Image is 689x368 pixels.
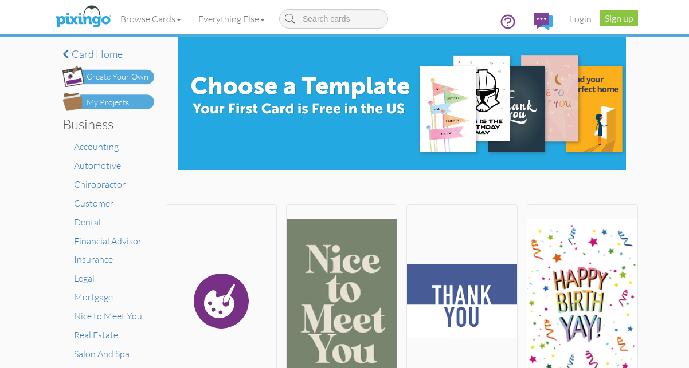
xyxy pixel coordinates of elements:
a: Card home [62,49,154,60]
a: Insurance [74,254,113,265]
div: My Projects [87,97,129,109]
img: pixingo logo [53,3,113,31]
a: Customer [74,197,113,209]
a: Chiropractor [74,179,126,190]
img: e8896c0d-71ea-4978-9834-e4f545c8bf84.jpg [178,37,627,170]
input: Search cards [279,9,388,29]
img: comments.svg [534,13,553,30]
a: Salon And Spa [74,348,130,359]
a: Automotive [74,160,121,171]
a: Mortgage [74,291,113,303]
h3: Business [62,117,146,132]
img: my-projects-button.png [62,93,154,111]
a: Accounting [74,141,119,152]
a: Browse Cards [112,5,190,33]
a: Legal [74,272,95,284]
a: Financial Advisor [74,235,142,247]
a: Sign up [600,10,638,26]
a: Everything Else [190,5,273,33]
div: Create Your Own [87,71,148,83]
a: Dental [74,216,101,228]
img: create-own-button.png [62,66,154,87]
a: Nice to Meet You [74,310,142,322]
a: Login [561,5,600,33]
a: Real Estate [74,329,118,341]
